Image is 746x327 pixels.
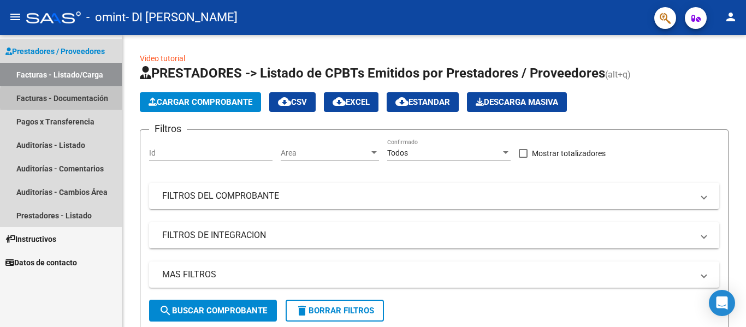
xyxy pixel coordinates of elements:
[5,257,77,269] span: Datos de contacto
[286,300,384,322] button: Borrar Filtros
[278,97,307,107] span: CSV
[140,92,261,112] button: Cargar Comprobante
[333,95,346,108] mat-icon: cloud_download
[5,233,56,245] span: Instructivos
[159,306,267,316] span: Buscar Comprobante
[605,69,631,80] span: (alt+q)
[269,92,316,112] button: CSV
[149,97,252,107] span: Cargar Comprobante
[467,92,567,112] button: Descarga Masiva
[532,147,606,160] span: Mostrar totalizadores
[281,148,369,158] span: Area
[149,300,277,322] button: Buscar Comprobante
[387,92,459,112] button: Estandar
[162,269,693,281] mat-panel-title: MAS FILTROS
[295,304,309,317] mat-icon: delete
[140,66,605,81] span: PRESTADORES -> Listado de CPBTs Emitidos por Prestadores / Proveedores
[278,95,291,108] mat-icon: cloud_download
[387,148,408,157] span: Todos
[724,10,737,23] mat-icon: person
[9,10,22,23] mat-icon: menu
[149,183,719,209] mat-expansion-panel-header: FILTROS DEL COMPROBANTE
[324,92,378,112] button: EXCEL
[159,304,172,317] mat-icon: search
[162,229,693,241] mat-panel-title: FILTROS DE INTEGRACION
[395,95,408,108] mat-icon: cloud_download
[333,97,370,107] span: EXCEL
[86,5,126,29] span: - omint
[149,121,187,136] h3: Filtros
[476,97,558,107] span: Descarga Masiva
[709,290,735,316] div: Open Intercom Messenger
[395,97,450,107] span: Estandar
[149,222,719,248] mat-expansion-panel-header: FILTROS DE INTEGRACION
[126,5,238,29] span: - DI [PERSON_NAME]
[467,92,567,112] app-download-masive: Descarga masiva de comprobantes (adjuntos)
[149,261,719,288] mat-expansion-panel-header: MAS FILTROS
[5,45,105,57] span: Prestadores / Proveedores
[140,54,185,63] a: Video tutorial
[295,306,374,316] span: Borrar Filtros
[162,190,693,202] mat-panel-title: FILTROS DEL COMPROBANTE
